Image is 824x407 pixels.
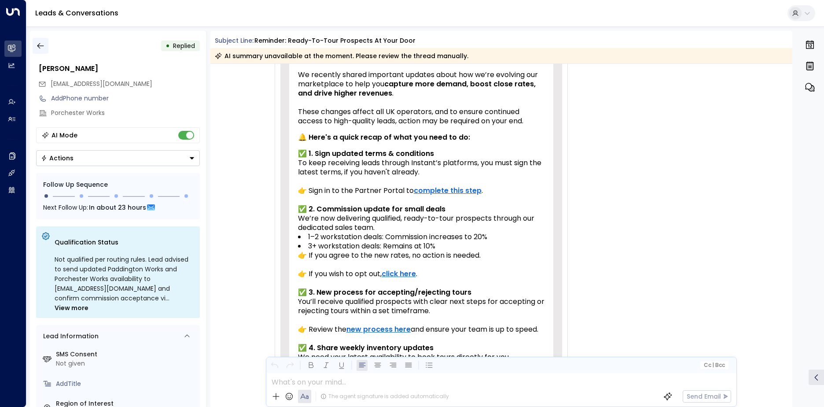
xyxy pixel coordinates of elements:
[298,148,434,159] strong: ✅ 1. Sign updated terms & conditions
[700,361,728,370] button: Cc|Bcc
[298,343,434,353] strong: ✅ 4. Share weekly inventory updates
[703,362,725,368] span: Cc Bcc
[382,269,416,278] a: click here
[43,203,193,212] div: Next Follow Up:
[346,325,411,334] a: new process here
[51,108,200,118] div: Porchester Works
[89,203,146,212] span: In about 23 hours
[36,150,200,166] button: Actions
[298,241,544,251] li: 3+ workstation deals: Remains at 10%
[166,38,170,54] div: •
[173,41,195,50] span: Replied
[43,180,193,189] div: Follow Up Sequence
[298,232,544,241] li: 1–2 workstation deals: Commission increases to 20%
[41,154,74,162] div: Actions
[298,204,445,214] strong: ✅ 2. Commission update for small deals
[215,52,468,60] div: AI summary unavailable at the moment. Please review the thread manually.
[39,63,200,74] div: [PERSON_NAME]
[254,36,416,45] div: Reminder: Ready-to-tour prospects at your door
[284,360,295,371] button: Redo
[51,94,200,103] div: AddPhone number
[56,350,196,359] label: SMS Consent
[320,392,449,400] div: The agent signature is added automatically
[40,332,99,341] div: Lead Information
[51,79,152,88] span: [EMAIL_ADDRESS][DOMAIN_NAME]
[414,186,482,195] a: complete this step
[56,379,196,388] div: AddTitle
[215,36,254,45] span: Subject Line:
[269,360,280,371] button: Undo
[51,131,77,140] div: AI Mode
[56,359,196,368] div: Not given
[712,362,714,368] span: |
[35,8,118,18] a: Leads & Conversations
[51,79,152,89] span: sales@porchesterworks.com
[298,287,471,297] strong: ✅ 3. New process for accepting/rejecting tours
[55,255,195,313] div: Not qualified per routing rules. Lead advised to send updated Paddington Works and Porchester Wor...
[55,303,88,313] span: View more
[55,238,195,247] p: Qualification Status
[298,132,470,142] strong: 🔔 Here's a quick recap of what you need to do:
[298,79,537,98] strong: capture more demand, boost close rates, and drive higher revenues
[36,150,200,166] div: Button group with a nested menu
